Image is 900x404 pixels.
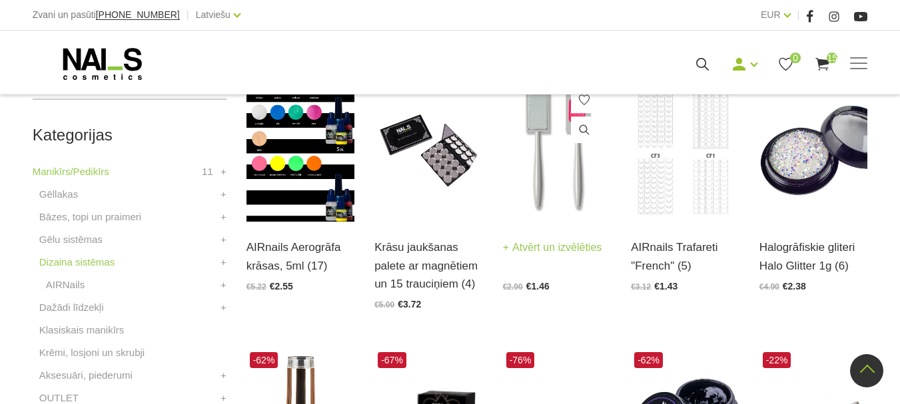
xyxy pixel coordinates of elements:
span: €5.00 [374,300,394,309]
span: €5.22 [246,282,266,292]
span: | [797,7,800,23]
span: -62% [250,352,278,368]
span: €3.12 [631,282,651,292]
a: Gēllakas [39,186,78,202]
a: + [221,300,226,315]
span: €3.72 [398,299,421,309]
a: Atvērt un izvēlēties [503,238,602,257]
a: Halogrāfiskie gliteri Halo Glitter 1g (6) [759,238,868,274]
span: €1.46 [526,281,550,292]
img: Description [631,73,739,222]
a: 15 [814,56,831,73]
span: -22% [763,352,791,368]
a: Aksesuāri, piederumi [39,367,133,383]
a: + [221,367,226,383]
a: Dizaina sistēmas [39,254,115,270]
a: Manikīrs/Pedikīrs [33,164,109,180]
a: Krāsu jaukšanas palete ar magnētiem un 15 trauciņiem (4) [374,238,483,293]
a: AIRNails [46,277,85,293]
span: 15 [827,53,837,63]
a: 0 [777,56,794,73]
a: AIRnails Aerogrāfa krāsas, 5ml (17) [246,238,355,274]
a: Bāzes, topi un praimeri [39,209,141,225]
a: [PHONE_NUMBER] [96,10,180,20]
h2: Kategorijas [33,126,226,144]
a: + [221,277,226,293]
a: + [221,164,226,180]
span: 0 [790,53,801,63]
span: 11 [202,164,213,180]
span: -62% [634,352,663,368]
a: Krēmi, losjoni un skrubji [39,345,145,361]
a: EUR [761,7,781,23]
span: | [187,7,189,23]
div: Zvani un pasūti [33,7,180,23]
a: + [221,209,226,225]
a: + [221,186,226,202]
img: Unikāla krāsu jaukšanas magnētiskā palete ar 15 izņemamiem nodalījumiem. Speciāli pielāgota meist... [374,73,483,222]
a: + [221,232,226,248]
a: AIRnails Trafareti "French" (5) [631,238,739,274]
a: Latviešu [196,7,230,23]
a: Klasiskais manikīrs [39,322,125,338]
a: Gēlu sistēmas [39,232,103,248]
img: Daudzveidīgas krāsas aerogrāfijas mākslai.... [246,73,355,222]
img: Gliteri dažādu dizainu veidošanaiTilpums: 1g... [759,73,868,222]
span: -76% [506,352,535,368]
span: [PHONE_NUMBER] [96,9,180,20]
span: €1.43 [654,281,677,292]
a: Dažādi līdzekļi [39,300,104,315]
span: €4.90 [759,282,779,292]
span: €2.38 [783,281,806,292]
span: €2.55 [270,281,293,292]
span: -67% [378,352,406,368]
img: “Kaķacs” dizaina magnēti. Dažāda veida... [503,73,612,222]
a: + [221,254,226,270]
span: €2.90 [503,282,523,292]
